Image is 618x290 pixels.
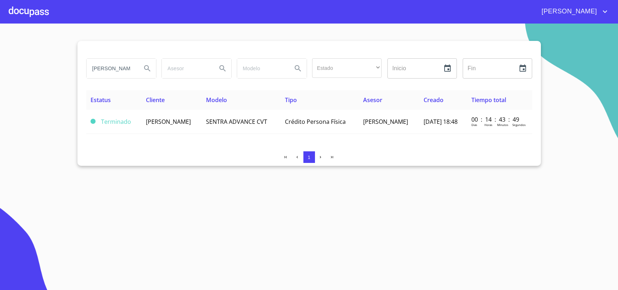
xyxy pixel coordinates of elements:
span: Estatus [91,96,111,104]
span: [PERSON_NAME] [536,6,601,17]
p: Segundos [512,123,526,127]
p: Minutos [497,123,508,127]
button: Search [214,60,231,77]
div: ​ [312,58,382,78]
span: Crédito Persona Física [285,118,346,126]
span: Asesor [363,96,382,104]
input: search [87,59,136,78]
span: [PERSON_NAME] [146,118,191,126]
button: account of current user [536,6,609,17]
span: SENTRA ADVANCE CVT [206,118,267,126]
span: [DATE] 18:48 [424,118,458,126]
button: Search [139,60,156,77]
input: search [237,59,286,78]
input: search [162,59,211,78]
span: Tiempo total [471,96,506,104]
span: Creado [424,96,443,104]
span: [PERSON_NAME] [363,118,408,126]
span: 1 [308,155,310,160]
p: 00 : 14 : 43 : 49 [471,115,520,123]
p: Dias [471,123,477,127]
span: Terminado [91,119,96,124]
span: Cliente [146,96,165,104]
button: 1 [303,151,315,163]
span: Terminado [101,118,131,126]
span: Tipo [285,96,297,104]
span: Modelo [206,96,227,104]
p: Horas [484,123,492,127]
button: Search [289,60,307,77]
